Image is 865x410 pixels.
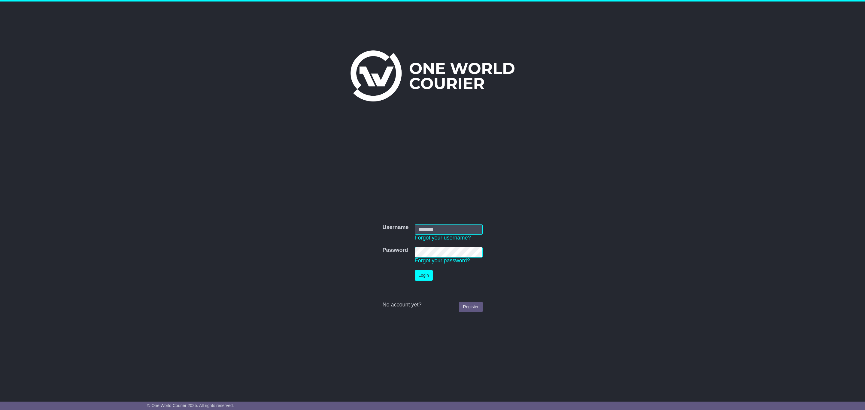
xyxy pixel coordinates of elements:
div: No account yet? [382,302,482,308]
img: One World [351,50,514,101]
button: Login [415,270,433,281]
a: Forgot your username? [415,235,471,241]
label: Username [382,224,408,231]
a: Register [459,302,482,312]
label: Password [382,247,408,254]
a: Forgot your password? [415,258,470,264]
span: © One World Courier 2025. All rights reserved. [147,403,234,408]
